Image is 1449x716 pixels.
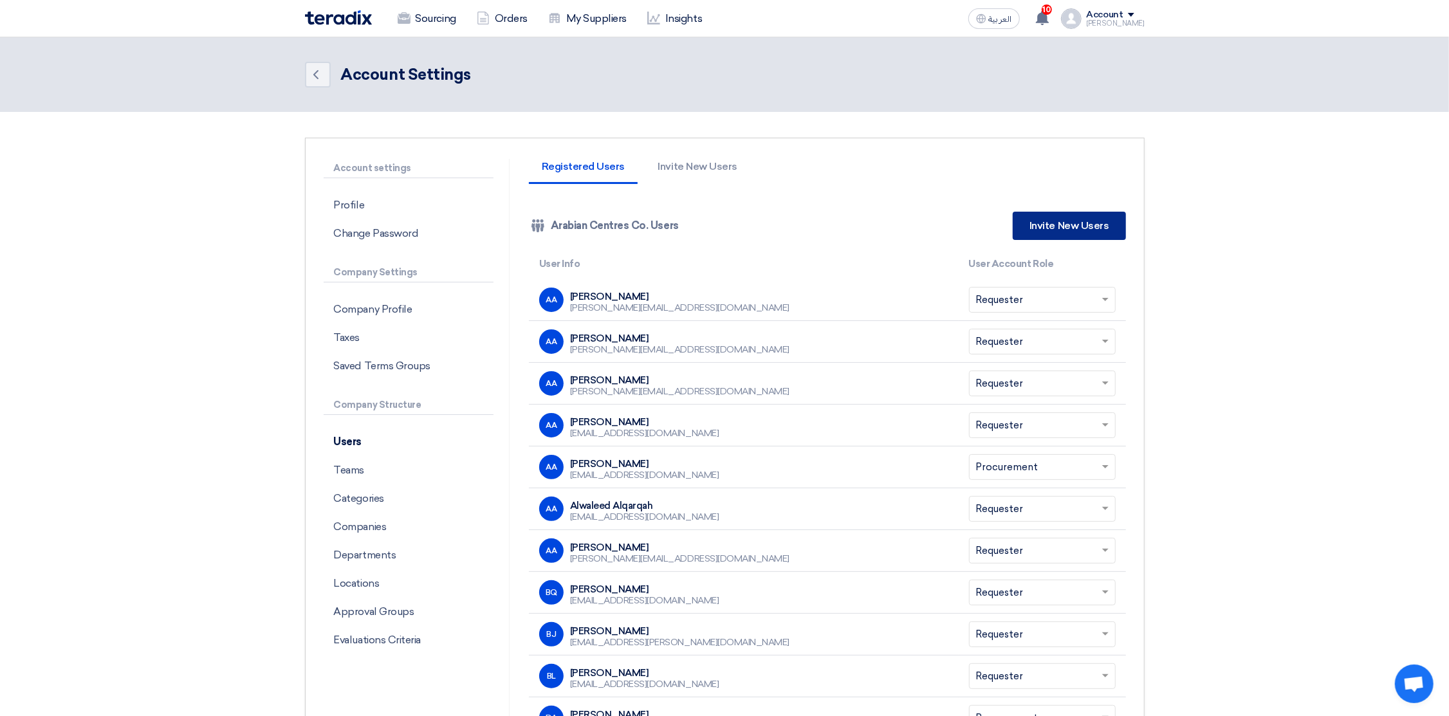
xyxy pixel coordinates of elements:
[570,428,719,439] div: [EMAIL_ADDRESS][DOMAIN_NAME]
[1087,10,1123,21] div: Account
[529,161,638,184] li: Registered Users
[324,191,494,219] p: Profile
[539,580,564,605] div: BQ
[529,218,679,234] div: Arabian Centres Co. Users
[305,10,372,25] img: Teradix logo
[1013,212,1125,240] a: Invite New Users
[539,664,564,688] div: BL
[324,428,494,456] p: Users
[1395,665,1434,703] a: Open chat
[570,553,789,565] div: [PERSON_NAME][EMAIL_ADDRESS][DOMAIN_NAME]
[341,63,471,86] div: Account Settings
[538,5,637,33] a: My Suppliers
[324,598,494,626] p: Approval Groups
[570,637,789,648] div: [EMAIL_ADDRESS][PERSON_NAME][DOMAIN_NAME]
[539,538,564,563] div: AA
[324,569,494,598] p: Locations
[324,324,494,352] p: Taxes
[324,263,494,282] p: Company Settings
[324,295,494,324] p: Company Profile
[1087,20,1145,27] div: [PERSON_NAME]
[570,583,719,595] div: [PERSON_NAME]
[539,413,564,437] div: AA
[1061,8,1082,29] img: profile_test.png
[637,5,712,33] a: Insights
[539,622,564,647] div: BJ
[989,15,1012,24] span: العربية
[570,470,719,481] div: [EMAIL_ADDRESS][DOMAIN_NAME]
[570,374,789,386] div: [PERSON_NAME]
[570,344,789,356] div: [PERSON_NAME][EMAIL_ADDRESS][DOMAIN_NAME]
[570,595,719,607] div: [EMAIL_ADDRESS][DOMAIN_NAME]
[529,249,959,279] th: User Info
[324,626,494,654] p: Evaluations Criteria
[539,329,564,354] div: AA
[570,386,789,398] div: [PERSON_NAME][EMAIL_ADDRESS][DOMAIN_NAME]
[387,5,466,33] a: Sourcing
[466,5,538,33] a: Orders
[324,456,494,484] p: Teams
[570,291,789,302] div: [PERSON_NAME]
[324,396,494,415] p: Company Structure
[570,500,719,511] div: Alwaleed Alqarqah
[570,302,789,314] div: [PERSON_NAME][EMAIL_ADDRESS][DOMAIN_NAME]
[570,542,789,553] div: [PERSON_NAME]
[570,625,789,637] div: [PERSON_NAME]
[324,159,494,178] p: Account settings
[539,371,564,396] div: AA
[570,511,719,523] div: [EMAIL_ADDRESS][DOMAIN_NAME]
[570,679,719,690] div: [EMAIL_ADDRESS][DOMAIN_NAME]
[959,249,1126,279] th: User Account Role
[539,288,564,312] div: AA
[570,667,719,679] div: [PERSON_NAME]
[570,416,719,428] div: [PERSON_NAME]
[324,513,494,541] p: Companies
[324,352,494,380] p: Saved Terms Groups
[324,219,494,248] p: Change Password
[324,541,494,569] p: Departments
[539,455,564,479] div: AA
[570,333,789,344] div: [PERSON_NAME]
[1042,5,1052,15] span: 10
[324,484,494,513] p: Categories
[968,8,1020,29] button: العربية
[570,458,719,470] div: [PERSON_NAME]
[645,161,750,184] li: Invite New Users
[539,497,564,521] div: AA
